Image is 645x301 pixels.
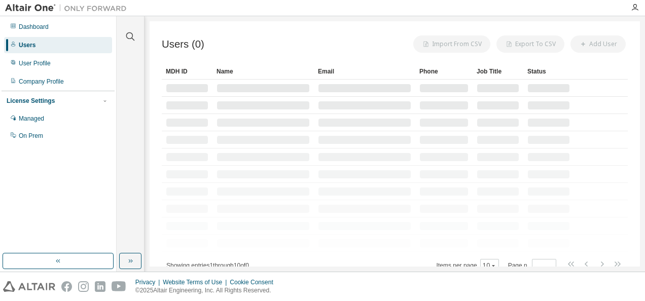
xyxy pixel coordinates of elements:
div: Privacy [135,278,163,286]
img: facebook.svg [61,281,72,292]
img: Altair One [5,3,132,13]
div: Cookie Consent [230,278,279,286]
div: Phone [419,63,469,80]
div: Users [19,41,35,49]
div: Email [318,63,411,80]
button: 10 [483,261,496,270]
button: Export To CSV [496,35,564,53]
img: linkedin.svg [95,281,105,292]
div: Managed [19,115,44,123]
span: Users (0) [162,39,204,50]
div: License Settings [7,97,55,105]
div: Dashboard [19,23,49,31]
img: youtube.svg [112,281,126,292]
div: Company Profile [19,78,64,86]
img: altair_logo.svg [3,281,55,292]
span: Page n. [508,259,556,272]
button: Import From CSV [413,35,490,53]
button: Add User [570,35,626,53]
div: Status [527,63,570,80]
span: Showing entries 1 through 10 of 0 [166,262,249,269]
div: Website Terms of Use [163,278,230,286]
div: User Profile [19,59,51,67]
p: © 2025 Altair Engineering, Inc. All Rights Reserved. [135,286,279,295]
img: instagram.svg [78,281,89,292]
div: MDH ID [166,63,208,80]
div: On Prem [19,132,43,140]
div: Name [217,63,310,80]
span: Items per page [437,259,499,272]
div: Job Title [477,63,519,80]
